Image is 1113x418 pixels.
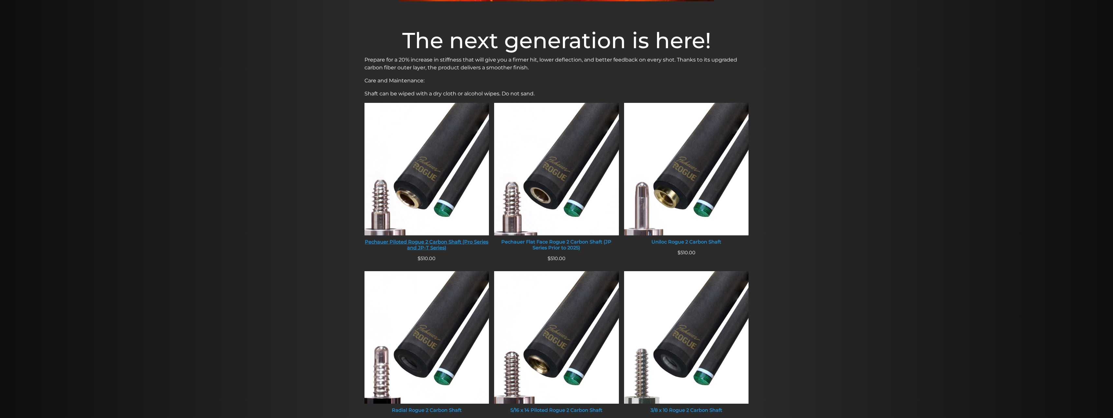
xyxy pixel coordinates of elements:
img: 5/16 x 14 Piloted Rogue 2 Carbon Shaft [494,271,619,404]
span: 510.00 [418,256,435,261]
div: Pechauer Piloted Rogue 2 Carbon Shaft (Pro Series and JP-T Series) [364,239,489,251]
div: Pechauer Flat Face Rogue 2 Carbon Shaft (JP Series Prior to 2025) [494,239,619,251]
span: $ [548,256,550,261]
img: Radial Rogue 2 Carbon Shaft [364,271,489,404]
p: Care and Maintenance: [364,77,749,85]
div: 5/16 x 14 Piloted Rogue 2 Carbon Shaft [494,408,619,413]
a: 5/16 x 14 Piloted Rogue 2 Carbon Shaft 5/16 x 14 Piloted Rogue 2 Carbon Shaft [494,271,619,417]
span: $ [418,256,421,261]
p: Shaft can be wiped with a dry cloth or alcohol wipes. Do not sand. [364,90,749,98]
div: 3/8 x 10 Rogue 2 Carbon Shaft [624,408,749,413]
a: Radial Rogue 2 Carbon Shaft Radial Rogue 2 Carbon Shaft [364,271,489,417]
a: Pechauer Piloted Rogue 2 Carbon Shaft (Pro Series and JP-T Series) Pechauer Piloted Rogue 2 Carbo... [364,103,489,255]
p: Prepare for a 20% increase in stiffness that will give you a firmer hit, lower deflection, and be... [364,56,749,72]
span: 510.00 [678,250,695,256]
a: 3/8 x 10 Rogue 2 Carbon Shaft 3/8 x 10 Rogue 2 Carbon Shaft [624,271,749,417]
img: Pechauer Flat Face Rogue 2 Carbon Shaft (JP Series Prior to 2025) [494,103,619,235]
div: Uniloc Rogue 2 Carbon Shaft [624,239,749,245]
img: 3/8 x 10 Rogue 2 Carbon Shaft [624,271,749,404]
span: $ [678,250,680,256]
h1: The next generation is here! [364,27,749,53]
img: Uniloc Rogue 2 Carbon Shaft [624,103,749,235]
img: Pechauer Piloted Rogue 2 Carbon Shaft (Pro Series and JP-T Series) [364,103,489,235]
a: Uniloc Rogue 2 Carbon Shaft Uniloc Rogue 2 Carbon Shaft [624,103,749,249]
span: 510.00 [548,256,565,261]
a: Pechauer Flat Face Rogue 2 Carbon Shaft (JP Series Prior to 2025) Pechauer Flat Face Rogue 2 Carb... [494,103,619,255]
div: Radial Rogue 2 Carbon Shaft [364,408,489,413]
